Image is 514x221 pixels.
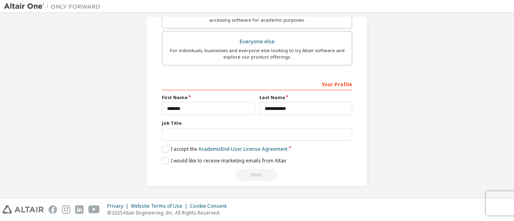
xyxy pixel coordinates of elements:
[107,203,131,209] div: Privacy
[167,47,347,60] div: For individuals, businesses and everyone else looking to try Altair software and explore our prod...
[4,2,104,10] img: Altair One
[162,146,288,152] label: I accept the
[62,205,70,214] img: instagram.svg
[88,205,100,214] img: youtube.svg
[75,205,84,214] img: linkedin.svg
[162,77,352,90] div: Your Profile
[167,36,347,47] div: Everyone else
[162,157,287,164] label: I would like to receive marketing emails from Altair
[131,203,190,209] div: Website Terms of Use
[162,169,352,181] div: Read and acccept EULA to continue
[49,205,57,214] img: facebook.svg
[162,120,352,126] label: Job Title
[190,203,231,209] div: Cookie Consent
[198,146,288,152] a: Academic End-User License Agreement
[162,94,255,101] label: First Name
[2,205,44,214] img: altair_logo.svg
[167,10,347,23] div: For faculty & administrators of academic institutions administering students and accessing softwa...
[107,209,231,216] p: © 2025 Altair Engineering, Inc. All Rights Reserved.
[259,94,352,101] label: Last Name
